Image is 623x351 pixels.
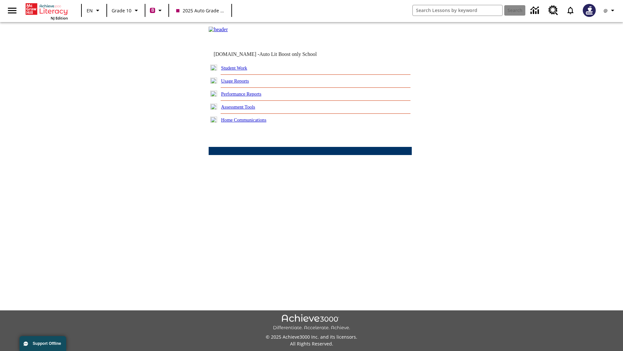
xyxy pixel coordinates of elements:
button: Support Offline [19,336,66,351]
img: Achieve3000 Differentiate Accelerate Achieve [273,314,350,331]
span: NJ Edition [51,16,68,20]
a: Home Communications [221,117,266,123]
nobr: Auto Lit Boost only School [259,51,317,57]
img: plus.gif [210,65,217,71]
a: Notifications [562,2,579,19]
span: B [151,6,154,14]
span: 2025 Auto Grade 10 [176,7,224,14]
img: plus.gif [210,117,217,123]
button: Profile/Settings [600,5,620,16]
a: Resource Center, Will open in new tab [544,2,562,19]
img: plus.gif [210,78,217,84]
td: [DOMAIN_NAME] - [214,51,333,57]
span: @ [604,7,608,14]
img: plus.gif [210,104,217,110]
a: Data Center [527,2,544,19]
img: plus.gif [210,91,217,97]
a: Performance Reports [221,91,261,97]
a: Usage Reports [221,78,249,84]
button: Boost Class color is violet red. Change class color [147,5,166,16]
img: Avatar [583,4,596,17]
button: Language: EN, Select a language [84,5,104,16]
button: Select a new avatar [579,2,600,19]
button: Open side menu [3,1,22,20]
button: Grade: Grade 10, Select a grade [109,5,143,16]
input: search field [413,5,502,16]
a: Student Work [221,65,247,71]
img: header [209,27,228,32]
a: Assessment Tools [221,104,255,110]
span: Grade 10 [112,7,131,14]
div: Home [26,2,68,20]
span: Support Offline [33,341,61,346]
span: EN [87,7,93,14]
